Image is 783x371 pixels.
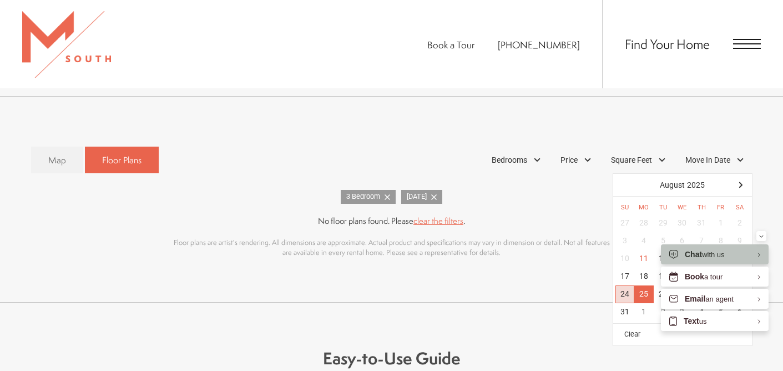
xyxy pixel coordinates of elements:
div: 11 [634,250,654,268]
p: Floor plans are artist's rendering. All dimensions are approximate. Actual product and specificat... [170,238,614,258]
a: Find Your Home [625,35,710,53]
div: 18 [634,268,654,285]
div: 31 [615,303,635,321]
button: Clear [624,329,640,340]
span: Map [48,154,66,167]
a: Call Us at 813-570-8014 [498,38,580,51]
div: Th [692,203,711,213]
div: 19 [654,268,673,285]
a: clear the filters [413,215,463,227]
a: 3 Bedroom [341,190,396,204]
div: Fr [711,203,730,213]
a: Book a Tour [427,38,474,51]
a: [DATE] [401,190,442,204]
div: 17 [615,268,635,285]
span: [DATE] [407,192,431,202]
p: No floor plans found. Please . [31,215,752,227]
div: Tu [654,203,673,213]
span: Floor Plans [102,154,142,167]
h5: Easy-to-Use Guide [87,347,697,370]
div: 24 [615,285,635,303]
div: Sa [730,203,750,213]
div: 2 [654,303,673,321]
div: 26 [654,285,673,303]
span: Move In Date [685,154,730,166]
img: MSouth [22,11,111,78]
div: Mo [634,203,654,213]
button: Open Menu [733,39,761,49]
div: 12 [654,250,673,268]
div: We [673,203,692,213]
span: Price [560,154,578,166]
div: Su [615,203,635,213]
span: Square Feet [611,154,652,166]
span: Bedrooms [492,154,527,166]
div: 1 [634,303,654,321]
div: 25 [634,285,654,303]
span: 3 Bedroom [346,192,385,202]
span: [PHONE_NUMBER] [498,38,580,51]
